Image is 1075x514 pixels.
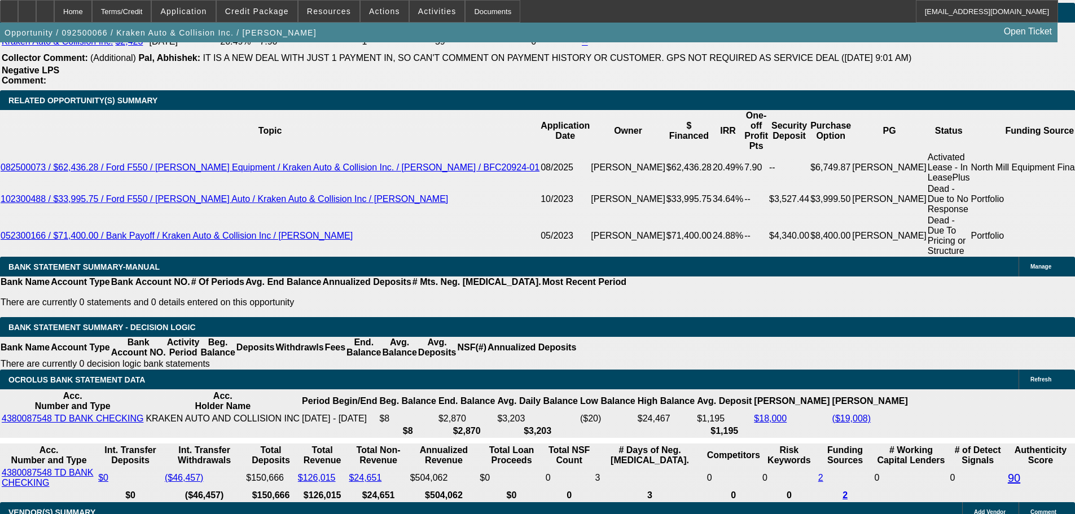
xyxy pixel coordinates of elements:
td: Activated Lease - In LeasePlus [927,152,971,183]
a: 2 [843,490,848,500]
a: 082500073 / $62,436.28 / Ford F550 / [PERSON_NAME] Equipment / Kraken Auto & Collision Inc. / [PE... [1,162,539,172]
span: Credit Package [225,7,289,16]
span: IT IS A NEW DEAL WITH JUST 1 PAYMENT IN, SO CAN'T COMMENT ON PAYMENT HISTORY OR CUSTOMER. GPS NOT... [203,53,912,63]
span: RELATED OPPORTUNITY(S) SUMMARY [8,96,157,105]
span: Activities [418,7,457,16]
th: $1,195 [696,425,752,437]
td: 0 [762,467,817,489]
a: ($46,457) [165,473,204,482]
th: NSF(#) [457,337,487,358]
span: Application [160,7,207,16]
th: # Working Capital Lenders [874,445,948,466]
th: Total Non-Revenue [348,445,408,466]
th: # Mts. Neg. [MEDICAL_DATA]. [412,276,542,288]
td: ($20) [580,413,636,424]
td: 05/2023 [540,215,590,257]
th: $126,015 [297,490,348,501]
th: Purchase Option [810,110,852,152]
td: [PERSON_NAME] [852,152,927,183]
th: Withdrawls [275,337,324,358]
th: $3,203 [497,425,578,437]
th: Avg. Daily Balance [497,390,578,412]
td: 0 [545,467,594,489]
td: 34.64% [712,183,744,215]
th: Total Deposits [245,445,296,466]
span: Bank Statement Summary - Decision Logic [8,323,196,332]
td: Dead - Due to No Response [927,183,971,215]
th: Period Begin/End [301,390,378,412]
th: $8 [379,425,436,437]
th: $ Financed [666,110,712,152]
td: Dead - Due To Pricing or Structure [927,215,971,257]
td: KRAKEN AUTO AND COLLISION INC [145,413,300,424]
th: Annualized Revenue [410,445,479,466]
th: Account Type [50,276,111,288]
th: Total Loan Proceeds [479,445,544,466]
a: Open Ticket [999,22,1056,41]
td: $24,467 [637,413,695,424]
th: Int. Transfer Deposits [98,445,163,466]
td: [PERSON_NAME] [590,183,666,215]
a: 2 [818,473,823,482]
th: Beg. Balance [200,337,235,358]
td: [DATE] - [DATE] [301,413,378,424]
span: OCROLUS BANK STATEMENT DATA [8,375,145,384]
th: # of Detect Signals [949,445,1006,466]
th: Security Deposit [769,110,810,152]
th: High Balance [637,390,695,412]
button: Credit Package [217,1,297,22]
td: -- [744,215,769,257]
th: Annualized Deposits [322,276,411,288]
td: [PERSON_NAME] [590,215,666,257]
th: 0 [762,490,817,501]
th: Avg. End Balance [245,276,322,288]
a: $126,015 [298,473,336,482]
td: $3,203 [497,413,578,424]
th: Low Balance [580,390,636,412]
th: Activity Period [166,337,200,358]
a: 102300488 / $33,995.75 / Ford F550 / [PERSON_NAME] Auto / Kraken Auto & Collision Inc / [PERSON_N... [1,194,448,204]
th: $0 [479,490,544,501]
td: $2,870 [438,413,495,424]
th: Fees [324,337,346,358]
th: $24,651 [348,490,408,501]
td: 08/2025 [540,152,590,183]
b: Negative LPS Comment: [2,65,59,85]
th: [PERSON_NAME] [832,390,909,412]
th: $150,666 [245,490,296,501]
th: ($46,457) [164,490,244,501]
th: Risk Keywords [762,445,817,466]
span: Manage [1030,263,1051,270]
a: $18,000 [754,414,787,423]
th: Bank Account NO. [111,276,191,288]
td: [PERSON_NAME] [852,183,927,215]
td: $0 [479,467,544,489]
span: Refresh [1030,376,1051,383]
a: 4380087548 TD BANK CHECKING [2,468,93,487]
a: 90 [1008,472,1020,484]
th: Int. Transfer Withdrawals [164,445,244,466]
th: $0 [98,490,163,501]
td: $3,527.44 [769,183,810,215]
td: $62,436.28 [666,152,712,183]
button: Resources [299,1,359,22]
th: $504,062 [410,490,479,501]
th: 3 [594,490,705,501]
a: 052300166 / $71,400.00 / Bank Payoff / Kraken Auto & Collision Inc / [PERSON_NAME] [1,231,353,240]
th: Deposits [236,337,275,358]
td: [PERSON_NAME] [852,215,927,257]
button: Activities [410,1,465,22]
a: $24,651 [349,473,381,482]
th: Acc. Holder Name [145,390,300,412]
th: End. Balance [438,390,495,412]
td: $4,340.00 [769,215,810,257]
td: $71,400.00 [666,215,712,257]
th: [PERSON_NAME] [753,390,830,412]
th: Total Revenue [297,445,348,466]
td: 20.49% [712,152,744,183]
th: IRR [712,110,744,152]
a: 4380087548 TD BANK CHECKING [2,414,143,423]
th: Beg. Balance [379,390,436,412]
th: Sum of the Total NSF Count and Total Overdraft Fee Count from Ocrolus [545,445,594,466]
th: 0 [707,490,761,501]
